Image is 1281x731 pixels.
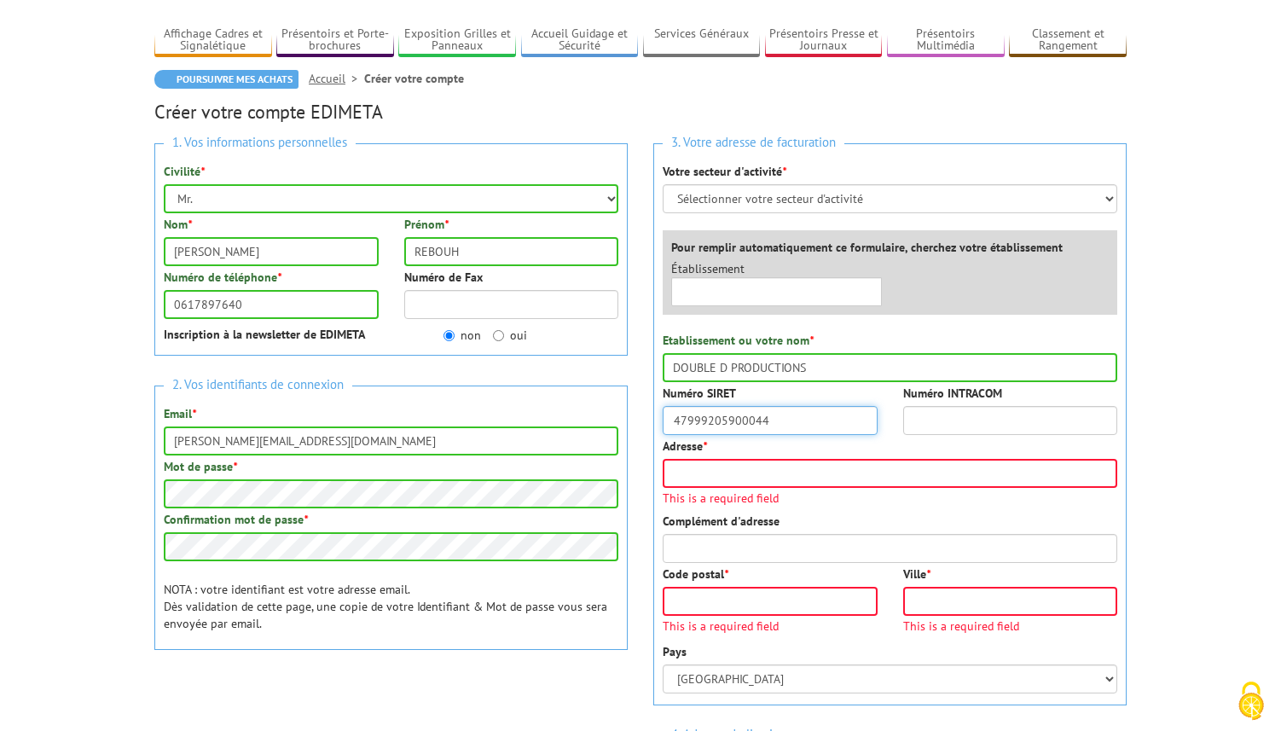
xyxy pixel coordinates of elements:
label: Civilité [164,163,205,180]
label: Numéro SIRET [663,385,736,402]
label: non [443,327,481,344]
label: Nom [164,216,192,233]
label: Numéro de téléphone [164,269,281,286]
label: Ville [903,566,930,583]
a: Classement et Rangement [1009,26,1127,55]
strong: Inscription à la newsletter de EDIMETA [164,327,365,342]
label: Code postal [663,566,728,583]
label: Complément d'adresse [663,513,780,530]
label: Numéro de Fax [404,269,483,286]
label: Prénom [404,216,449,233]
a: Accueil Guidage et Sécurité [521,26,639,55]
a: Présentoirs Multimédia [887,26,1005,55]
span: 3. Votre adresse de facturation [663,131,844,154]
span: This is a required field [663,620,878,632]
img: Cookies (fenêtre modale) [1230,680,1272,722]
h2: Créer votre compte EDIMETA [154,102,1127,122]
label: Confirmation mot de passe [164,511,308,528]
label: Email [164,405,196,422]
label: oui [493,327,527,344]
p: NOTA : votre identifiant est votre adresse email. Dès validation de cette page, une copie de votr... [164,581,618,632]
input: non [443,330,455,341]
label: Votre secteur d'activité [663,163,786,180]
li: Créer votre compte [364,70,464,87]
span: 2. Vos identifiants de connexion [164,374,352,397]
a: Exposition Grilles et Panneaux [398,26,516,55]
a: Poursuivre mes achats [154,70,299,89]
div: Établissement [658,260,895,306]
a: Présentoirs Presse et Journaux [765,26,883,55]
a: Affichage Cadres et Signalétique [154,26,272,55]
label: Adresse [663,438,707,455]
span: 1. Vos informations personnelles [164,131,356,154]
a: Accueil [309,71,364,86]
a: Présentoirs et Porte-brochures [276,26,394,55]
span: This is a required field [903,620,1118,632]
label: Pays [663,643,687,660]
span: This is a required field [663,492,1117,504]
input: oui [493,330,504,341]
label: Numéro INTRACOM [903,385,1002,402]
button: Cookies (fenêtre modale) [1221,673,1281,731]
a: Services Généraux [643,26,761,55]
label: Pour remplir automatiquement ce formulaire, cherchez votre établissement [671,239,1063,256]
label: Mot de passe [164,458,237,475]
label: Etablissement ou votre nom [663,332,814,349]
